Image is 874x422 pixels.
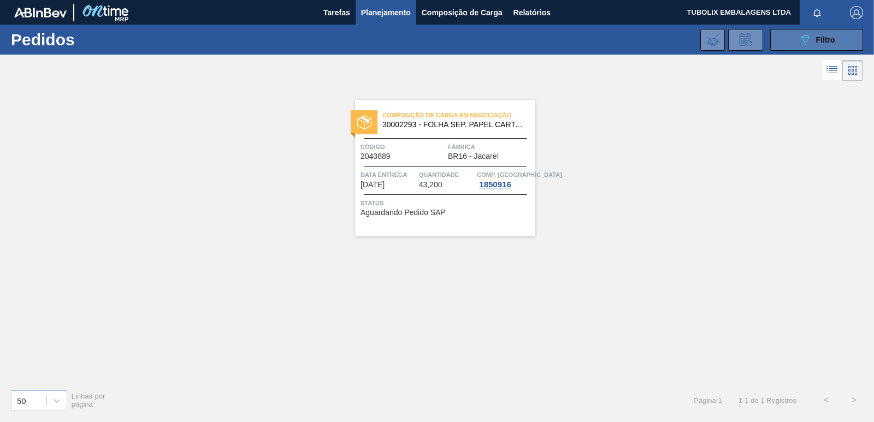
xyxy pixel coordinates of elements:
span: 30002293 - FOLHA SEP. PAPEL CARTAO 1200x1000M 350g [382,121,527,129]
span: Planejamento [361,6,411,19]
div: 50 [17,396,26,405]
span: Filtro [816,35,835,44]
span: Relatórios [513,6,551,19]
span: Quantidade [419,169,475,180]
img: status [357,115,371,129]
span: 22/10/2025 [361,181,385,189]
div: 1850916 [477,180,513,189]
span: Status [361,198,533,209]
div: Visão em Cards [842,60,863,81]
span: Tarefas [323,6,350,19]
span: Linhas por página [72,392,105,408]
span: Composição de Carga [422,6,503,19]
img: Logout [850,6,863,19]
span: Fábrica [448,141,533,152]
span: Código [361,141,445,152]
span: Composição de Carga em Negociação [382,110,535,121]
button: Notificações [800,5,835,20]
img: TNhmsLtSVTkK8tSr43FrP2fwEKptu5GPRR3wAAAABJRU5ErkJggg== [14,8,67,17]
button: > [840,387,867,414]
span: 2043889 [361,152,391,161]
span: BR16 - Jacareí [448,152,499,161]
span: Data Entrega [361,169,416,180]
div: Importar Negociações dos Pedidos [700,29,725,51]
a: statusComposição de Carga em Negociação30002293 - FOLHA SEP. PAPEL CARTAO 1200x1000M 350gCódigo20... [339,100,535,236]
button: Filtro [770,29,863,51]
div: Visão em Lista [822,60,842,81]
span: 43,200 [419,181,442,189]
a: Comp. [GEOGRAPHIC_DATA]1850916 [477,169,533,189]
span: Comp. Carga [477,169,562,180]
div: Solicitação de Revisão de Pedidos [728,29,763,51]
button: < [813,387,840,414]
span: Página : 1 [694,396,722,405]
span: Aguardando Pedido SAP [361,209,446,217]
span: 1 - 1 de 1 Registros [739,396,796,405]
h1: Pedidos [11,33,169,46]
